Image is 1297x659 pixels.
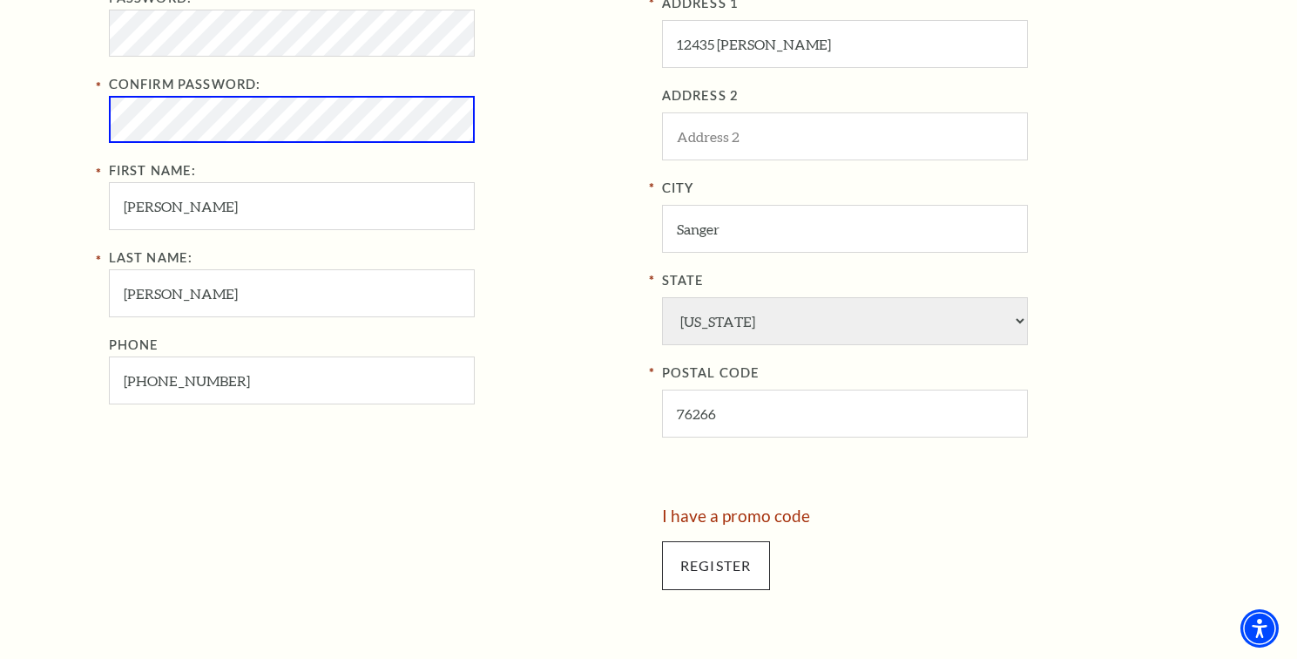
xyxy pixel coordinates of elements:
label: First Name: [109,163,197,178]
label: City [662,178,1189,200]
label: State [662,270,1189,292]
label: Phone [109,337,159,352]
label: Confirm Password: [109,77,261,92]
label: Last Name: [109,250,193,265]
input: Submit button [662,541,770,590]
a: I have a promo code [662,506,810,526]
input: ADDRESS 2 [662,112,1028,160]
input: City [662,205,1028,253]
input: ADDRESS 1 [662,20,1028,68]
div: Accessibility Menu [1240,609,1279,648]
input: POSTAL CODE [662,390,1028,438]
label: POSTAL CODE [662,363,1189,384]
label: ADDRESS 2 [662,85,1189,107]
